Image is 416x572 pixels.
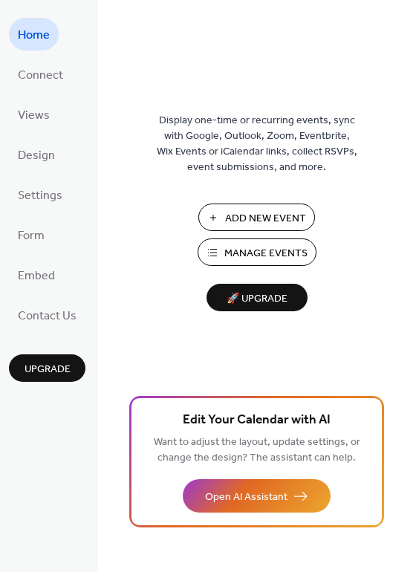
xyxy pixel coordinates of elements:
a: Form [9,218,53,251]
a: Home [9,18,59,51]
button: Manage Events [198,238,316,266]
a: Embed [9,259,64,291]
button: Add New Event [198,204,315,231]
a: Views [9,98,59,131]
span: Manage Events [224,246,308,261]
span: Contact Us [18,305,77,328]
span: Embed [18,264,55,288]
a: Contact Us [9,299,85,331]
button: 🚀 Upgrade [207,284,308,311]
span: Edit Your Calendar with AI [183,410,331,431]
button: Upgrade [9,354,85,382]
span: Open AI Assistant [205,490,287,505]
a: Settings [9,178,71,211]
a: Connect [9,58,72,91]
span: Want to adjust the layout, update settings, or change the design? The assistant can help. [154,432,360,468]
span: Views [18,104,50,128]
span: Add New Event [225,211,306,227]
span: 🚀 Upgrade [215,289,299,309]
a: Design [9,138,64,171]
span: Form [18,224,45,248]
span: Upgrade [25,362,71,377]
span: Home [18,24,50,48]
span: Connect [18,64,63,88]
span: Design [18,144,55,168]
button: Open AI Assistant [183,479,331,513]
span: Settings [18,184,62,208]
span: Display one-time or recurring events, sync with Google, Outlook, Zoom, Eventbrite, Wix Events or ... [157,113,357,175]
